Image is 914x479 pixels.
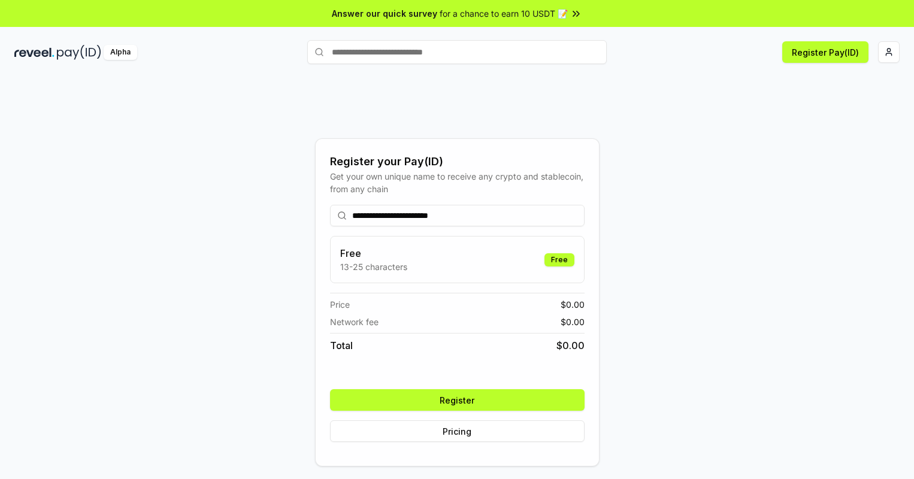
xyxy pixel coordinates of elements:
[330,420,585,442] button: Pricing
[440,7,568,20] span: for a chance to earn 10 USDT 📝
[330,338,353,353] span: Total
[14,45,55,60] img: reveel_dark
[556,338,585,353] span: $ 0.00
[340,246,407,260] h3: Free
[561,298,585,311] span: $ 0.00
[332,7,437,20] span: Answer our quick survey
[782,41,868,63] button: Register Pay(ID)
[57,45,101,60] img: pay_id
[330,170,585,195] div: Get your own unique name to receive any crypto and stablecoin, from any chain
[340,260,407,273] p: 13-25 characters
[330,298,350,311] span: Price
[330,316,379,328] span: Network fee
[104,45,137,60] div: Alpha
[561,316,585,328] span: $ 0.00
[544,253,574,266] div: Free
[330,153,585,170] div: Register your Pay(ID)
[330,389,585,411] button: Register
